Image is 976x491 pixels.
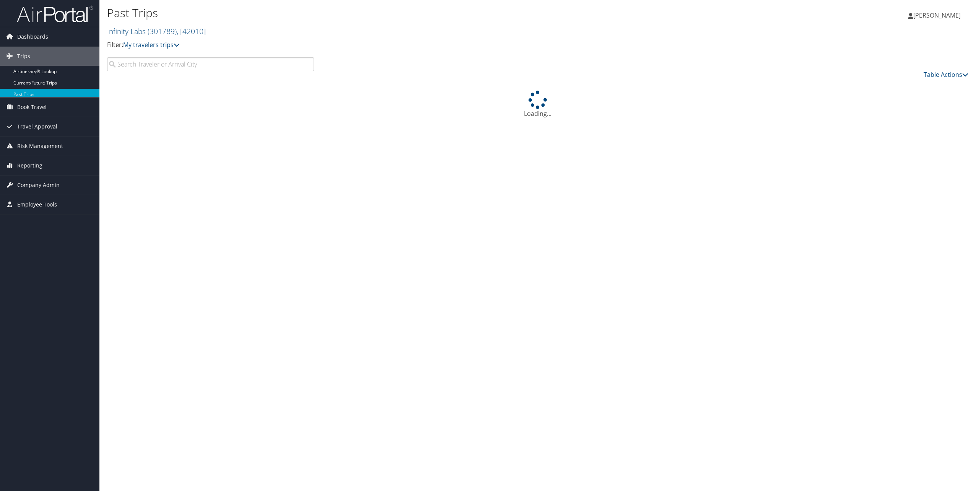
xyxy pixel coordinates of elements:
span: Book Travel [17,98,47,117]
span: Company Admin [17,176,60,195]
a: Infinity Labs [107,26,206,36]
span: [PERSON_NAME] [913,11,961,20]
a: My travelers trips [123,41,180,49]
img: airportal-logo.png [17,5,93,23]
span: Reporting [17,156,42,175]
div: Loading... [107,91,968,118]
span: , [ 42010 ] [177,26,206,36]
p: Filter: [107,40,681,50]
h1: Past Trips [107,5,681,21]
span: Travel Approval [17,117,57,136]
a: [PERSON_NAME] [908,4,968,27]
span: Dashboards [17,27,48,46]
span: Trips [17,47,30,66]
span: Employee Tools [17,195,57,214]
span: ( 301789 ) [148,26,177,36]
span: Risk Management [17,137,63,156]
input: Search Traveler or Arrival City [107,57,314,71]
a: Table Actions [924,70,968,79]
